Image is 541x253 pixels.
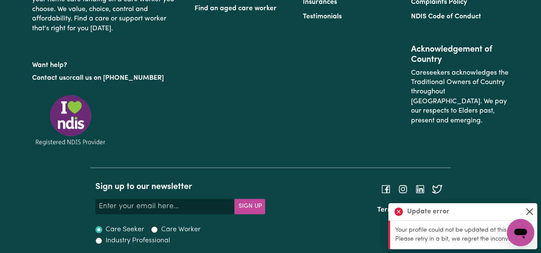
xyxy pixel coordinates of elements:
[415,185,425,192] a: Follow Careseekers on LinkedIn
[432,185,442,192] a: Follow Careseekers on Twitter
[395,226,532,244] p: Your profile could not be updated at this time. Please retry in a bit, we regret the inconvenience.
[195,5,277,12] a: Find an aged care worker
[95,199,235,214] input: Enter your email here...
[303,13,342,20] a: Testimonials
[32,57,184,70] p: Want help?
[72,75,164,81] a: call us on [PHONE_NUMBER]
[507,219,534,246] iframe: Button to launch messaging window
[106,236,170,246] label: Industry Professional
[407,206,449,217] strong: Update error
[234,199,265,214] button: Subscribe
[524,206,535,217] button: Close
[161,224,201,235] label: Care Worker
[411,65,509,129] p: Careseekers acknowledges the Traditional Owners of Country throughout [GEOGRAPHIC_DATA]. We pay o...
[381,185,391,192] a: Follow Careseekers on Facebook
[398,185,408,192] a: Follow Careseekers on Instagram
[106,224,144,235] label: Care Seeker
[32,93,109,147] img: Registered NDIS provider
[411,13,481,20] a: NDIS Code of Conduct
[95,182,266,192] h2: Sign up to our newsletter
[377,206,446,213] a: Terms and Conditions
[411,44,509,65] h2: Acknowledgement of Country
[32,70,184,86] p: or
[32,75,66,81] a: Contact us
